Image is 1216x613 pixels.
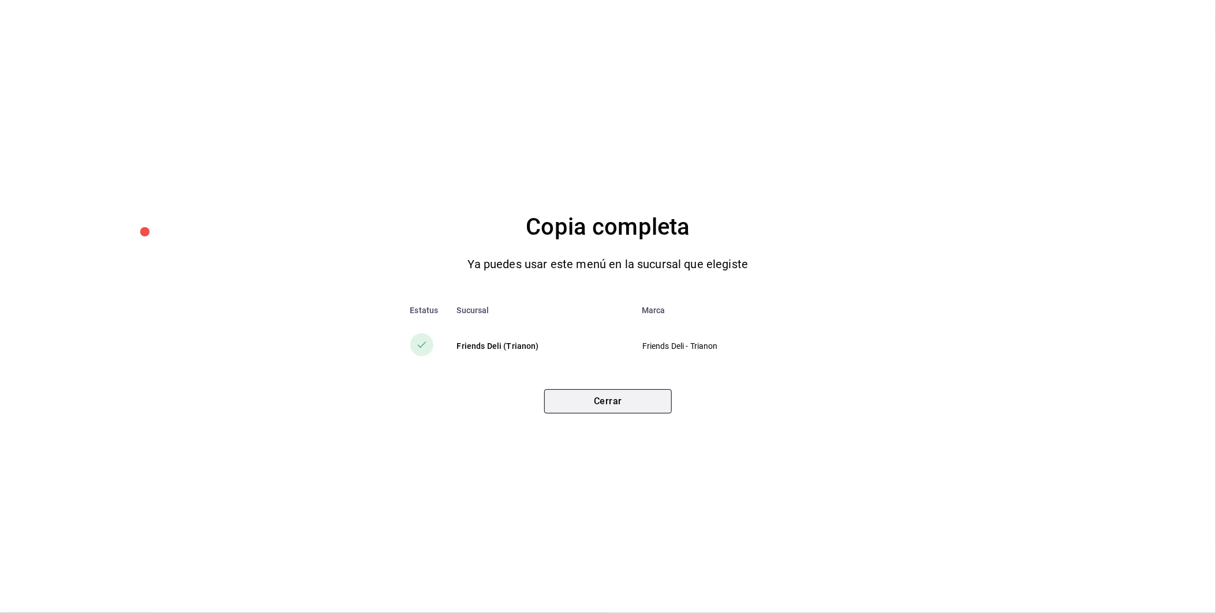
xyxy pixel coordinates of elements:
h4: Copia completa [526,209,690,246]
th: Sucursal [448,296,633,324]
th: Estatus [392,296,448,324]
button: Cerrar [544,389,672,413]
div: Friends Deli (Trianon) [457,340,623,352]
th: Marca [633,296,825,324]
p: Friends Deli - Trianon [642,340,806,352]
p: Ya puedes usar este menú en la sucursal que elegiste [468,255,749,273]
